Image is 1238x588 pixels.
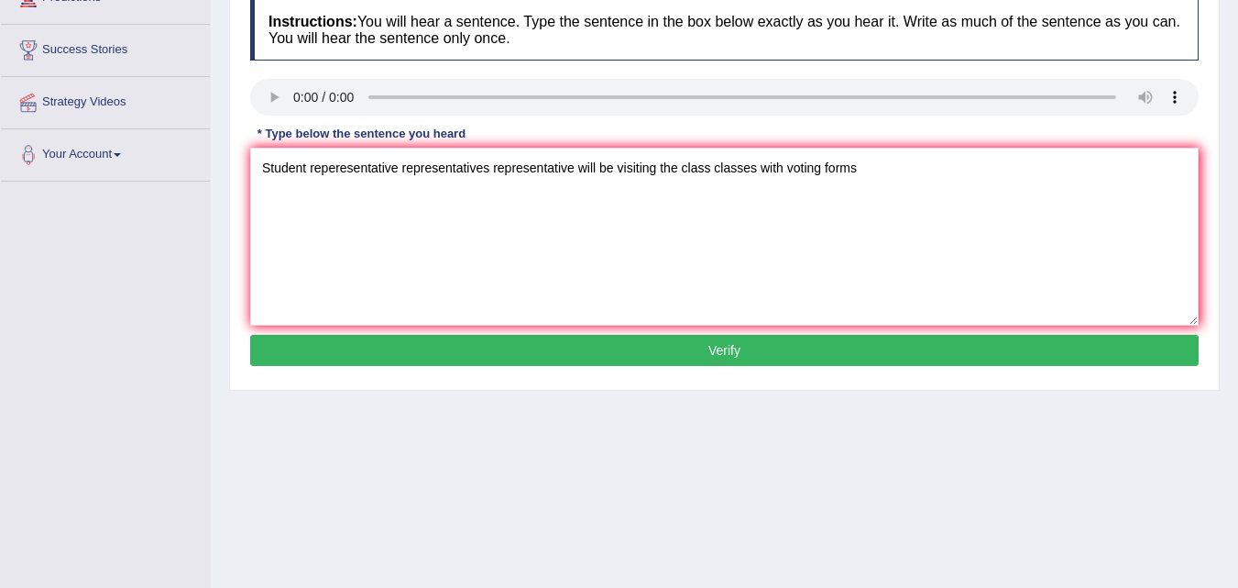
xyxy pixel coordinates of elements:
button: Verify [250,335,1199,366]
a: Your Account [1,129,210,175]
b: Instructions: [268,14,357,29]
a: Strategy Videos [1,77,210,123]
a: Success Stories [1,25,210,71]
div: * Type below the sentence you heard [250,125,473,142]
